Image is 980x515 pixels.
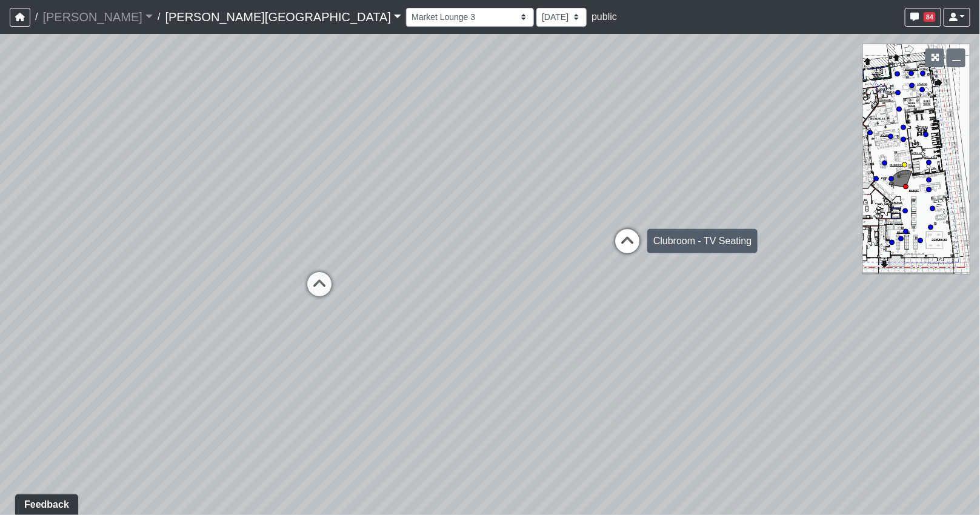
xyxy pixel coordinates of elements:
a: [PERSON_NAME] [42,5,153,29]
span: public [592,12,617,22]
a: [PERSON_NAME][GEOGRAPHIC_DATA] [165,5,401,29]
span: / [153,5,165,29]
iframe: Ybug feedback widget [9,491,81,515]
span: / [30,5,42,29]
div: Clubroom - TV Seating [647,229,758,253]
button: 84 [905,8,941,27]
span: 84 [924,12,936,22]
